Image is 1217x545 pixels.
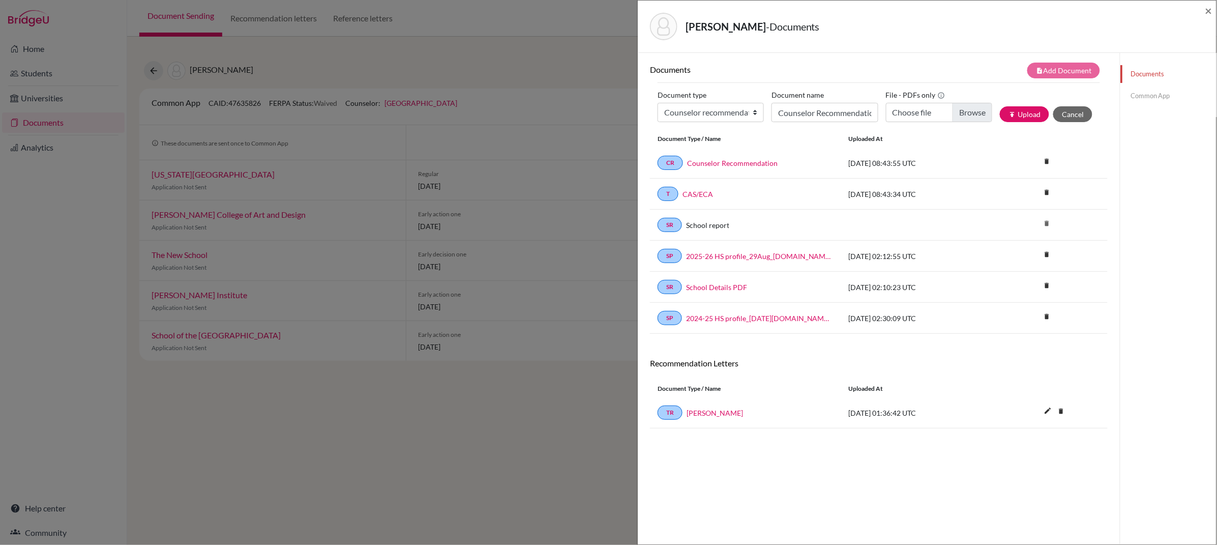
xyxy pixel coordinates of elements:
label: Document name [771,87,824,103]
button: Close [1205,5,1212,17]
i: delete [1039,185,1054,200]
div: [DATE] 02:12:55 UTC [841,251,993,262]
label: Document type [658,87,706,103]
i: delete [1039,154,1054,169]
a: Common App [1120,87,1216,105]
a: [PERSON_NAME] [687,408,743,418]
h6: Documents [650,65,879,74]
div: Document Type / Name [650,384,841,393]
button: note_addAdd Document [1027,63,1100,78]
label: File - PDFs only [886,87,945,103]
a: 2024-25 HS profile_[DATE][DOMAIN_NAME]_wide [686,313,833,324]
span: - Documents [766,20,820,33]
span: [DATE] 01:36:42 UTC [848,409,916,417]
a: SP [658,311,682,325]
div: [DATE] 08:43:55 UTC [841,158,993,168]
h6: Recommendation Letters [650,358,1108,368]
button: edit [1039,404,1056,419]
i: delete [1039,247,1054,262]
a: delete [1039,279,1054,293]
a: delete [1039,248,1054,262]
a: delete [1053,405,1068,419]
div: [DATE] 08:43:34 UTC [841,189,993,199]
a: delete [1039,155,1054,169]
a: CR [658,156,683,170]
a: SR [658,280,682,294]
div: [DATE] 02:10:23 UTC [841,282,993,293]
i: publish [1008,111,1016,118]
div: [DATE] 02:30:09 UTC [841,313,993,324]
a: TR [658,406,682,420]
div: Uploaded at [841,384,993,393]
a: Counselor Recommendation [687,158,778,168]
a: School Details PDF [686,282,747,293]
div: Document Type / Name [650,134,841,144]
a: CAS/ECA [682,189,713,199]
i: delete [1039,216,1054,231]
button: publishUpload [1000,106,1049,122]
i: delete [1039,309,1054,324]
a: SP [658,249,682,263]
span: × [1205,3,1212,18]
a: 2025-26 HS profile_29Aug_[DOMAIN_NAME]_wide [686,251,833,262]
a: Documents [1120,65,1216,83]
i: delete [1053,404,1068,419]
a: SR [658,218,682,232]
a: School report [686,220,729,231]
a: T [658,187,678,201]
i: edit [1040,403,1056,419]
a: delete [1039,310,1054,324]
strong: [PERSON_NAME] [686,20,766,33]
i: delete [1039,278,1054,293]
button: Cancel [1053,106,1092,122]
a: delete [1039,186,1054,200]
i: note_add [1036,67,1043,74]
div: Uploaded at [841,134,993,144]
